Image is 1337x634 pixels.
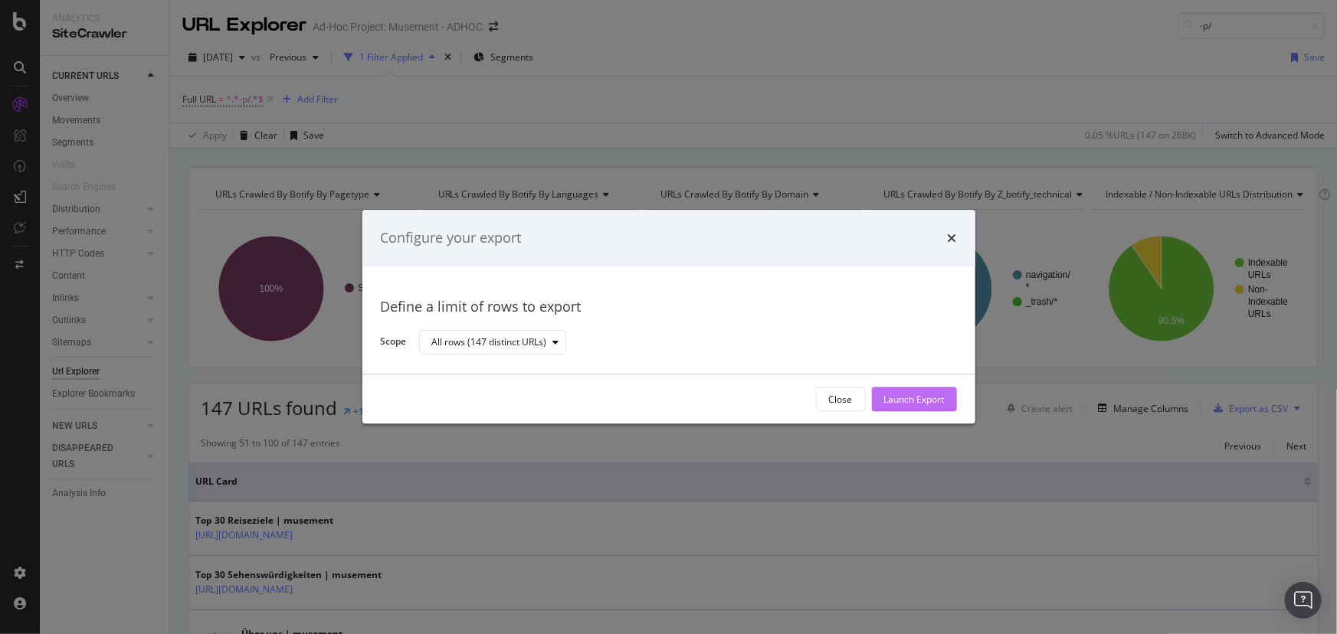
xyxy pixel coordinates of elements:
[432,338,547,347] div: All rows (147 distinct URLs)
[816,387,866,412] button: Close
[419,330,566,355] button: All rows (147 distinct URLs)
[362,210,975,423] div: modal
[381,228,522,248] div: Configure your export
[1285,582,1322,619] div: Open Intercom Messenger
[948,228,957,248] div: times
[381,297,957,317] div: Define a limit of rows to export
[829,393,853,406] div: Close
[381,335,407,352] label: Scope
[872,387,957,412] button: Launch Export
[884,393,945,406] div: Launch Export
